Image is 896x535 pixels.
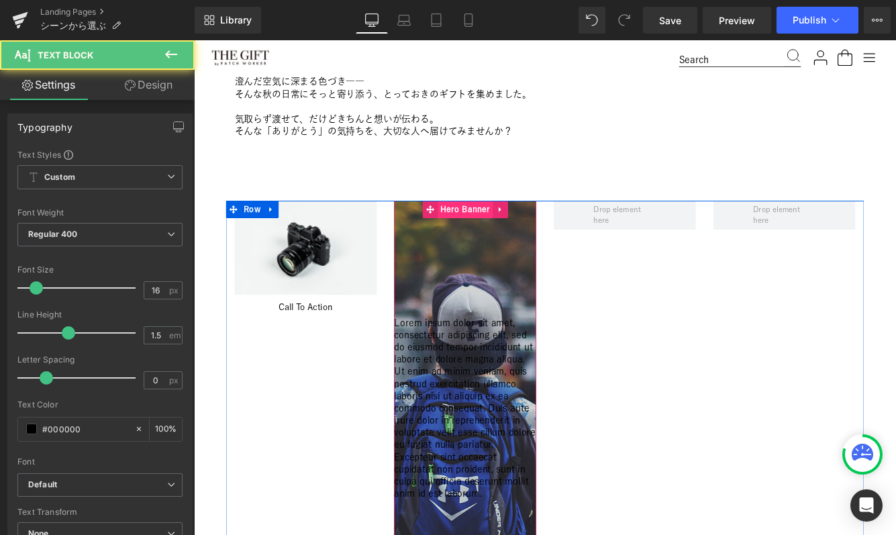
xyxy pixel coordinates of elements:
[420,7,452,34] a: Tablet
[232,320,396,532] p: Lorem ipsum dolor sit amet, consectetur adipiscing elit, sed do eiusmod tempor incididunt ut labo...
[793,15,826,26] span: Publish
[742,9,764,31] a: Translation missing: ja.cart.general.title_html
[47,84,765,98] p: 気取らず渡せて、だけどきちんと想いが伝わる。
[98,301,160,317] span: Call To Action
[20,11,792,30] a: THE GIFT by PATCH WORKER
[38,50,93,60] span: Text Block
[659,13,681,28] span: Save
[169,376,181,385] span: px
[47,56,765,70] p: そんな秋の日常にそっと寄り添う、とっておきのギフトを集めました。
[17,507,183,517] div: Text Transform
[850,489,883,522] div: Open Intercom Messenger
[452,7,485,34] a: Mobile
[282,186,346,206] span: Hero Banner
[17,149,183,160] div: Text Styles
[47,42,197,53] span: 澄んだ空気に深まる色づき――
[611,7,638,34] button: Redo
[579,7,605,34] button: Undo
[44,172,75,183] b: Custom
[20,11,87,30] img: THE GIFT by PATCH WORKER
[17,265,183,275] div: Font Size
[777,7,858,34] button: Publish
[346,186,363,206] a: Expand / Collapse
[169,331,181,340] span: em
[719,13,755,28] span: Preview
[356,7,388,34] a: Desktop
[85,295,174,324] a: Call To Action
[703,7,771,34] a: Preview
[54,186,81,206] span: Row
[100,70,197,100] a: Design
[17,400,183,409] div: Text Color
[47,98,765,112] p: そんな「ありがとう」の気持ちを、大切な人へ届けてみませんか？
[714,9,736,31] a: LOGIN
[195,7,261,34] a: New Library
[17,208,183,217] div: Font Weight
[42,422,128,436] input: Color
[28,229,78,239] b: Regular 400
[17,114,72,133] div: Typography
[28,479,57,491] i: Default
[17,457,183,467] div: Font
[388,7,420,34] a: Laptop
[17,310,183,320] div: Line Height
[40,20,106,31] span: シーンから選ぶ
[169,286,181,295] span: px
[150,418,182,441] div: %
[770,9,792,31] a: メニュー
[17,355,183,364] div: Letter Spacing
[864,7,891,34] button: More
[561,14,682,30] input: Search
[220,14,252,26] span: Library
[40,7,195,17] a: Landing Pages
[81,186,98,206] a: Expand / Collapse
